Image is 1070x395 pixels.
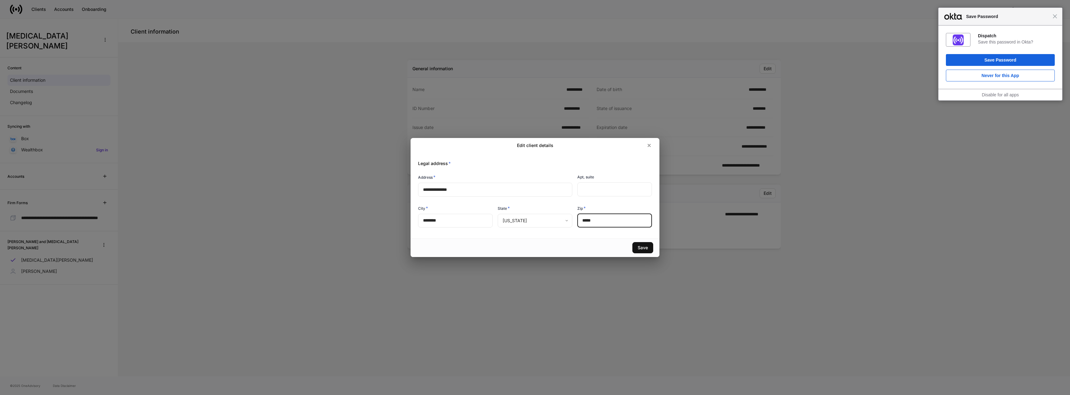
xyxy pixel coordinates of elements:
[946,70,1055,81] button: Never for this App
[1053,14,1057,19] span: Close
[946,54,1055,66] button: Save Password
[418,174,435,180] h6: Address
[517,142,553,149] h2: Edit client details
[982,92,1019,97] a: Disable for all apps
[638,246,648,250] div: Save
[577,205,586,211] h6: Zip
[978,33,1055,39] div: Dispatch
[577,174,594,180] h6: Apt, suite
[978,39,1055,45] div: Save this password in Okta?
[418,205,428,211] h6: City
[953,34,964,45] img: IoaI0QAAAAZJREFUAwDpn500DgGa8wAAAABJRU5ErkJggg==
[963,13,1053,20] span: Save Password
[498,205,510,211] h6: State
[413,153,652,167] div: Legal address
[632,242,653,253] button: Save
[498,214,572,227] div: [US_STATE]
